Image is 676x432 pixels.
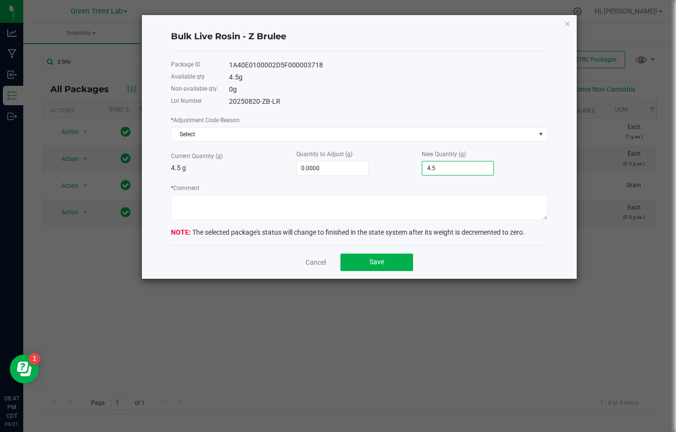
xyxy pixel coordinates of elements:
div: 4.5 [229,72,548,82]
div: The selected package's status will change to finished in the state system after its weight is dec... [171,227,548,238]
div: 1A40E0100002D5F000003718 [229,60,548,70]
span: g [239,73,243,81]
span: Select [171,128,535,141]
a: Cancel [306,257,326,267]
label: Non-available qty [171,84,217,93]
span: g [233,85,237,93]
label: Lot Number [171,96,202,105]
label: Adjustment Code Reason [171,116,240,125]
iframe: Resource center [10,354,39,384]
button: Save [340,254,413,271]
iframe: Resource center unread badge [29,353,40,365]
p: 4.5 g [171,163,296,173]
label: New Quantity (g) [422,150,466,159]
h4: Bulk Live Rosin - Z Brulee [171,31,548,43]
label: Comment [171,184,200,192]
div: 0 [229,84,548,95]
input: 0 [297,161,368,175]
span: Save [369,258,384,266]
input: 0 [422,161,493,175]
label: Current Quantity (g) [171,152,223,160]
label: Available qty [171,72,205,81]
div: 20250820-ZB-LR [229,96,548,107]
label: Package ID [171,60,200,69]
label: Quantity to Adjust (g) [296,150,353,159]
